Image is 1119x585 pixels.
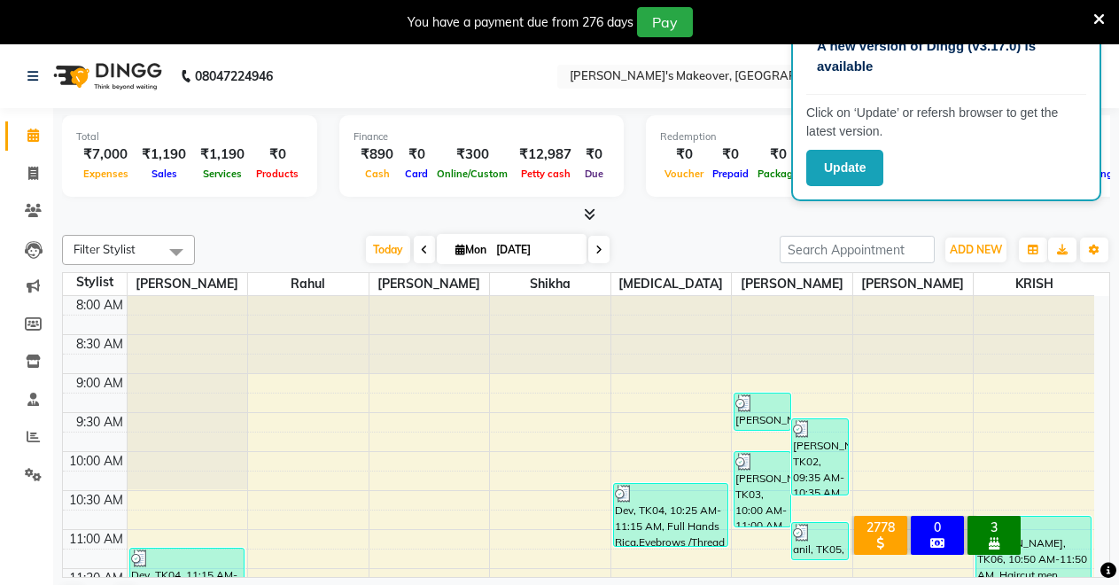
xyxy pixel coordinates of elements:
p: A new version of Dingg (v3.17.0) is available [817,36,1076,76]
div: Stylist [63,273,127,292]
div: 10:00 AM [66,452,127,471]
span: Card [400,168,432,180]
span: [PERSON_NAME] [853,273,974,295]
input: Search Appointment [780,236,935,263]
div: ₹1,190 [193,144,252,165]
div: ₹12,987 [512,144,579,165]
div: ₹7,000 [76,144,135,165]
span: Petty cash [517,168,575,180]
div: 11:00 AM [66,530,127,549]
div: Redemption [660,129,898,144]
span: [PERSON_NAME] [128,273,248,295]
div: 3 [971,519,1017,535]
div: ₹0 [400,144,432,165]
p: Click on ‘Update’ or refersh browser to get the latest version. [806,104,1086,141]
span: [PERSON_NAME] [732,273,852,295]
span: [PERSON_NAME] [369,273,490,295]
span: Filter Stylist [74,242,136,256]
span: Sales [147,168,182,180]
div: [PERSON_NAME], TK03, 10:00 AM-11:00 AM, [PERSON_NAME],Haircut men [734,452,790,526]
img: logo [45,51,167,101]
button: ADD NEW [945,238,1006,262]
div: 0 [914,519,960,535]
div: Dev, TK04, 10:25 AM-11:15 AM, Full Hands Rica,Eyebrows /Thread [614,484,727,546]
div: ₹890 [354,144,400,165]
div: [PERSON_NAME], TK01, 09:15 AM-09:45 AM, [PERSON_NAME] [734,394,790,430]
button: Update [806,150,883,186]
div: Finance [354,129,610,144]
div: ₹0 [579,144,610,165]
span: Products [252,168,303,180]
span: Package [753,168,803,180]
span: Expenses [79,168,133,180]
span: Due [580,168,608,180]
span: Voucher [660,168,708,180]
div: ₹0 [753,144,803,165]
span: Shikha [490,273,610,295]
span: ADD NEW [950,243,1002,256]
div: 8:00 AM [73,296,127,315]
input: 2025-09-01 [491,237,579,263]
div: Total [76,129,303,144]
div: 8:30 AM [73,335,127,354]
div: 10:30 AM [66,491,127,510]
div: anil, TK05, 10:55 AM-11:25 AM, [PERSON_NAME] [792,523,848,559]
span: Mon [451,243,491,256]
button: Pay [637,7,693,37]
div: Dev, TK04, 11:15 AM-11:45 AM, Haircut men [130,549,244,585]
div: ₹0 [660,144,708,165]
span: Cash [361,168,394,180]
b: 08047224946 [195,51,273,101]
div: ₹1,190 [135,144,193,165]
div: ₹0 [708,144,753,165]
span: Rahul [248,273,369,295]
div: ₹300 [432,144,512,165]
span: Today [366,236,410,263]
span: Prepaid [708,168,753,180]
div: 9:30 AM [73,413,127,432]
span: Online/Custom [432,168,512,180]
span: [MEDICAL_DATA] [611,273,732,295]
span: Services [198,168,246,180]
div: 2778 [858,519,904,535]
div: ₹0 [252,144,303,165]
div: 9:00 AM [73,374,127,393]
div: [PERSON_NAME], TK02, 09:35 AM-10:35 AM, [PERSON_NAME],Haircut men [792,419,848,495]
span: KRISH [974,273,1094,295]
div: You have a payment due from 276 days [408,13,633,32]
